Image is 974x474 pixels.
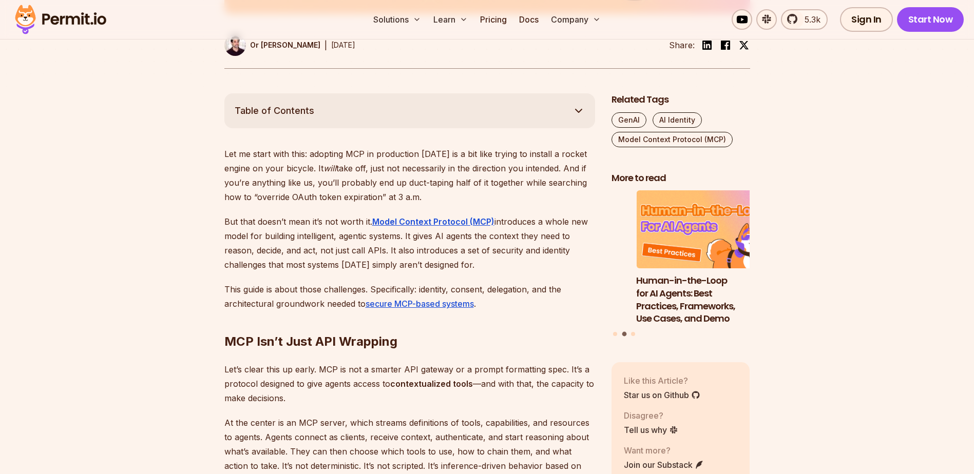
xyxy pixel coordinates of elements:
[701,39,713,51] img: linkedin
[612,132,733,147] a: Model Context Protocol (MCP)
[250,40,320,50] p: Or [PERSON_NAME]
[631,332,635,336] button: Go to slide 3
[224,147,595,204] p: Let me start with this: adopting MCP in production [DATE] is a bit like trying to install a rocke...
[487,274,625,300] h3: Why JWTs Can’t Handle AI Agent Access
[547,9,605,30] button: Company
[798,13,820,26] span: 5.3k
[624,424,678,436] a: Tell us why
[235,104,314,118] span: Table of Contents
[369,9,425,30] button: Solutions
[897,7,964,32] a: Start Now
[781,9,828,30] a: 5.3k
[739,40,749,50] img: twitter
[224,362,595,405] p: Let’s clear this up early. MCP is not a smarter API gateway or a prompt formatting spec. It’s a p...
[624,444,704,457] p: Want more?
[624,409,678,422] p: Disagree?
[636,190,775,268] img: Human-in-the-Loop for AI Agents: Best Practices, Frameworks, Use Cases, and Demo
[636,274,775,325] h3: Human-in-the-Loop for AI Agents: Best Practices, Frameworks, Use Cases, and Demo
[224,292,595,350] h2: MCP Isn’t Just API Wrapping
[653,112,702,128] a: AI Identity
[612,190,750,338] div: Posts
[429,9,472,30] button: Learn
[624,459,704,471] a: Join our Substack
[669,39,695,51] li: Share:
[390,379,473,389] strong: contextualized tools
[636,190,775,325] a: Human-in-the-Loop for AI Agents: Best Practices, Frameworks, Use Cases, and DemoHuman-in-the-Loop...
[622,331,626,336] button: Go to slide 2
[366,299,474,309] a: secure MCP-based systems
[636,190,775,325] li: 2 of 3
[624,389,700,401] a: Star us on Github
[224,93,595,128] button: Table of Contents
[224,214,595,272] p: But that doesn’t mean it’s not worth it. introduces a whole new model for building intelligent, a...
[840,7,893,32] a: Sign In
[10,2,111,37] img: Permit logo
[324,39,327,51] div: |
[487,190,625,325] li: 1 of 3
[224,34,246,56] img: Or Weis
[624,374,700,387] p: Like this Article?
[323,163,336,173] em: will
[612,112,646,128] a: GenAI
[372,216,494,227] a: Model Context Protocol (MCP)
[476,9,511,30] a: Pricing
[612,93,750,106] h2: Related Tags
[224,282,595,311] p: This guide is about those challenges. Specifically: identity, consent, delegation, and the archit...
[331,41,355,49] time: [DATE]
[612,172,750,185] h2: More to read
[613,332,617,336] button: Go to slide 1
[515,9,543,30] a: Docs
[224,34,320,56] a: Or [PERSON_NAME]
[719,39,732,51] img: facebook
